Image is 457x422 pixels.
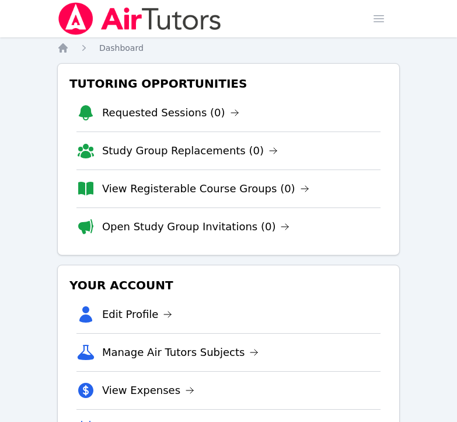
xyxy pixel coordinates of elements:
img: Air Tutors [57,2,222,35]
a: View Expenses [102,382,194,399]
a: Dashboard [99,42,144,54]
a: View Registerable Course Groups (0) [102,181,309,197]
a: Requested Sessions (0) [102,105,239,121]
span: Dashboard [99,43,144,53]
h3: Your Account [67,275,390,296]
a: Study Group Replacements (0) [102,143,278,159]
a: Edit Profile [102,306,173,323]
h3: Tutoring Opportunities [67,73,390,94]
a: Manage Air Tutors Subjects [102,344,259,361]
nav: Breadcrumb [57,42,400,54]
a: Open Study Group Invitations (0) [102,219,290,235]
